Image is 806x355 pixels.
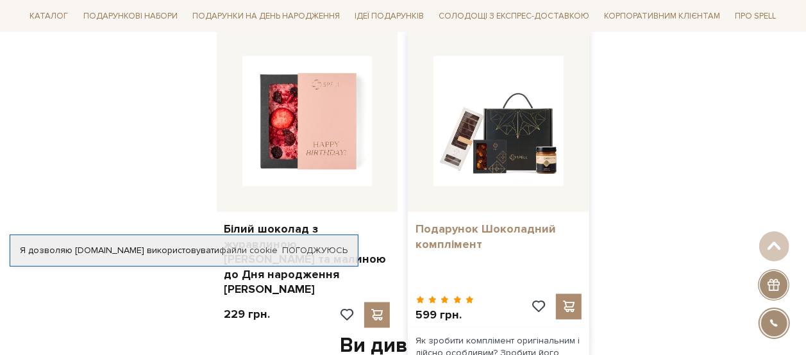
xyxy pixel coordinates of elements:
a: Погоджуюсь [282,245,348,256]
p: 599 грн. [416,308,474,323]
a: Каталог [25,6,74,26]
a: Корпоративним клієнтам [599,6,725,26]
a: Подарунки на День народження [187,6,345,26]
a: Подарунок Шоколадний комплімент [416,222,582,252]
div: Я дозволяю [DOMAIN_NAME] використовувати [10,245,358,256]
a: Солодощі з експрес-доставкою [433,5,594,27]
a: Ідеї подарунків [349,6,429,26]
a: Про Spell [730,6,781,26]
p: 229 грн. [224,308,271,322]
a: файли cookie [219,245,278,256]
a: Білий шоколад з журавлиною, [PERSON_NAME] та малиною до Дня народження [PERSON_NAME] [224,222,390,297]
a: Подарункові набори [78,6,183,26]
